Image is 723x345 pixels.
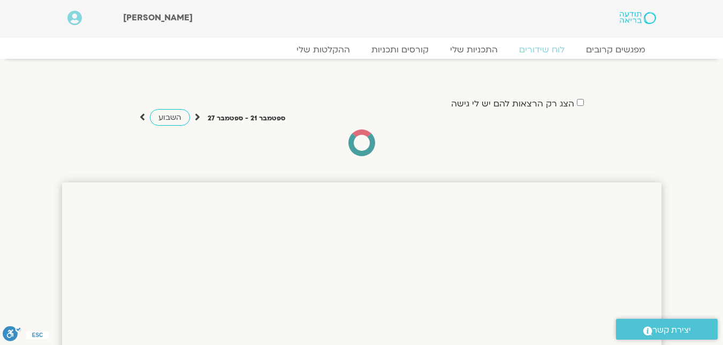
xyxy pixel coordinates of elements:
[286,44,361,55] a: ההקלטות שלי
[451,99,574,109] label: הצג רק הרצאות להם יש לי גישה
[361,44,439,55] a: קורסים ותכניות
[158,112,181,122] span: השבוע
[123,12,193,24] span: [PERSON_NAME]
[208,113,285,124] p: ספטמבר 21 - ספטמבר 27
[150,109,190,126] a: השבוע
[508,44,575,55] a: לוח שידורים
[575,44,656,55] a: מפגשים קרובים
[67,44,656,55] nav: Menu
[616,319,718,340] a: יצירת קשר
[439,44,508,55] a: התכניות שלי
[652,323,691,338] span: יצירת קשר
